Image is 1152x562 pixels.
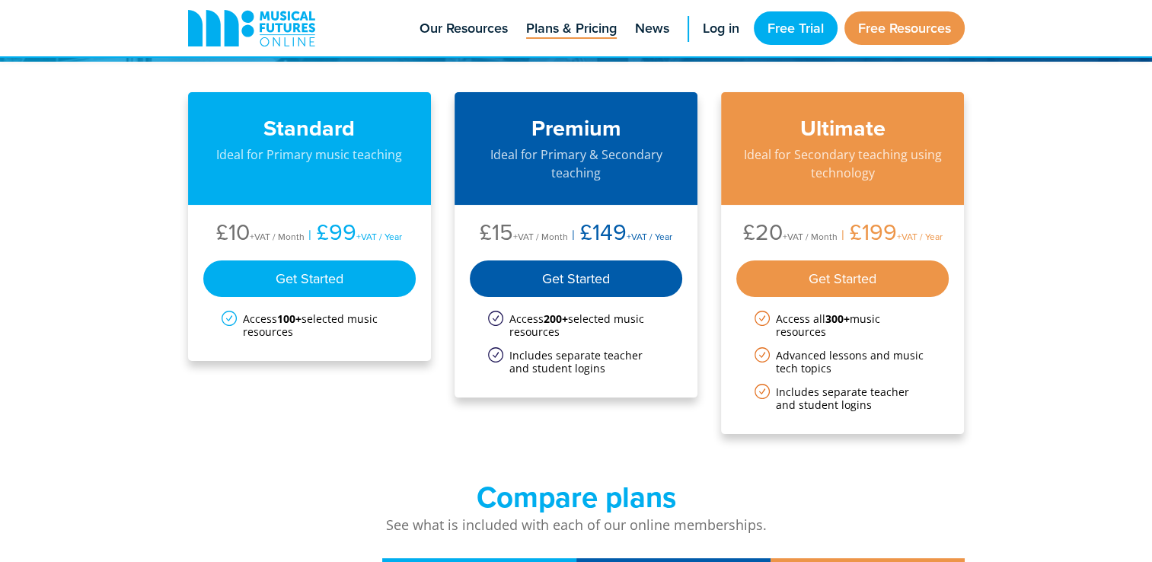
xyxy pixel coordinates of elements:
[513,230,568,243] span: +VAT / Month
[754,11,838,45] a: Free Trial
[488,312,665,338] li: Access selected music resources
[627,230,672,243] span: +VAT / Year
[250,230,305,243] span: +VAT / Month
[216,220,305,248] li: £10
[844,11,965,45] a: Free Resources
[755,385,931,411] li: Includes separate teacher and student logins
[736,260,949,297] div: Get Started
[203,260,416,297] div: Get Started
[568,220,672,248] li: £149
[743,220,838,248] li: £20
[203,145,416,164] p: Ideal for Primary music teaching
[305,220,402,248] li: £99
[825,311,850,326] strong: 300+
[526,18,617,39] span: Plans & Pricing
[838,220,943,248] li: £199
[188,515,965,535] p: See what is included with each of our online memberships.
[188,480,965,515] h2: Compare plans
[544,311,568,326] strong: 200+
[277,311,302,326] strong: 100+
[897,230,943,243] span: +VAT / Year
[635,18,669,39] span: News
[470,145,683,182] p: Ideal for Primary & Secondary teaching
[783,230,838,243] span: +VAT / Month
[420,18,508,39] span: Our Resources
[703,18,739,39] span: Log in
[755,312,931,338] li: Access all music resources
[356,230,402,243] span: +VAT / Year
[480,220,568,248] li: £15
[470,115,683,142] h3: Premium
[736,115,949,142] h3: Ultimate
[736,145,949,182] p: Ideal for Secondary teaching using technology
[222,312,398,338] li: Access selected music resources
[203,115,416,142] h3: Standard
[755,349,931,375] li: Advanced lessons and music tech topics
[470,260,683,297] div: Get Started
[488,349,665,375] li: Includes separate teacher and student logins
